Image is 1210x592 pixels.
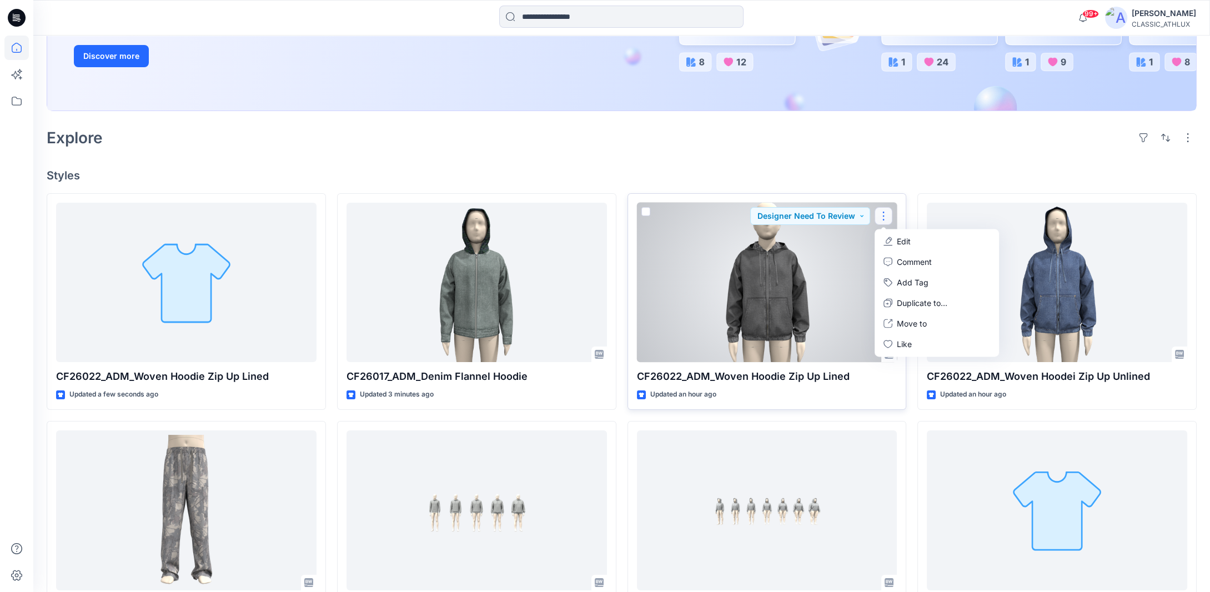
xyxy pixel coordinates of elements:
[897,297,947,309] p: Duplicate to...
[650,389,716,400] p: Updated an hour ago
[897,235,911,247] p: Edit
[360,389,434,400] p: Updated 3 minutes ago
[637,430,897,590] a: AW17HQ260412_AW ENZYME WASH HOODY-Size set
[1082,9,1099,18] span: 99+
[637,369,897,384] p: CF26022_ADM_Woven Hoodie Zip Up Lined
[74,45,149,67] button: Discover more
[897,338,912,350] p: Like
[56,203,317,363] a: CF26022_ADM_Woven Hoodie Zip Up Lined
[1132,20,1196,28] div: CLASSIC_ATHLUX
[69,389,158,400] p: Updated a few seconds ago
[927,430,1187,590] a: CF25444_GE TERRY QTR ZIP MOCK NECK_Reg_Size set
[877,272,997,293] button: Add Tag
[1105,7,1127,29] img: avatar
[927,203,1187,363] a: CF26022_ADM_Woven Hoodei Zip Up Unlined
[47,169,1197,182] h4: Styles
[1132,7,1196,20] div: [PERSON_NAME]
[927,369,1187,384] p: CF26022_ADM_Woven Hoodei Zip Up Unlined
[347,369,607,384] p: CF26017_ADM_Denim Flannel Hoodie
[56,430,317,590] a: CF26023_ADM_Loose Cargo Drawstring Pant
[877,231,997,252] a: Edit
[897,318,927,329] p: Move to
[47,129,103,147] h2: Explore
[74,45,324,67] a: Discover more
[56,369,317,384] p: CF26022_ADM_Woven Hoodie Zip Up Lined
[347,430,607,590] a: GE17024296_GE TERRY QTR ZIP MOCK NECK_Reg_Size set
[897,256,932,268] p: Comment
[940,389,1006,400] p: Updated an hour ago
[637,203,897,363] a: CF26022_ADM_Woven Hoodie Zip Up Lined
[347,203,607,363] a: CF26017_ADM_Denim Flannel Hoodie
